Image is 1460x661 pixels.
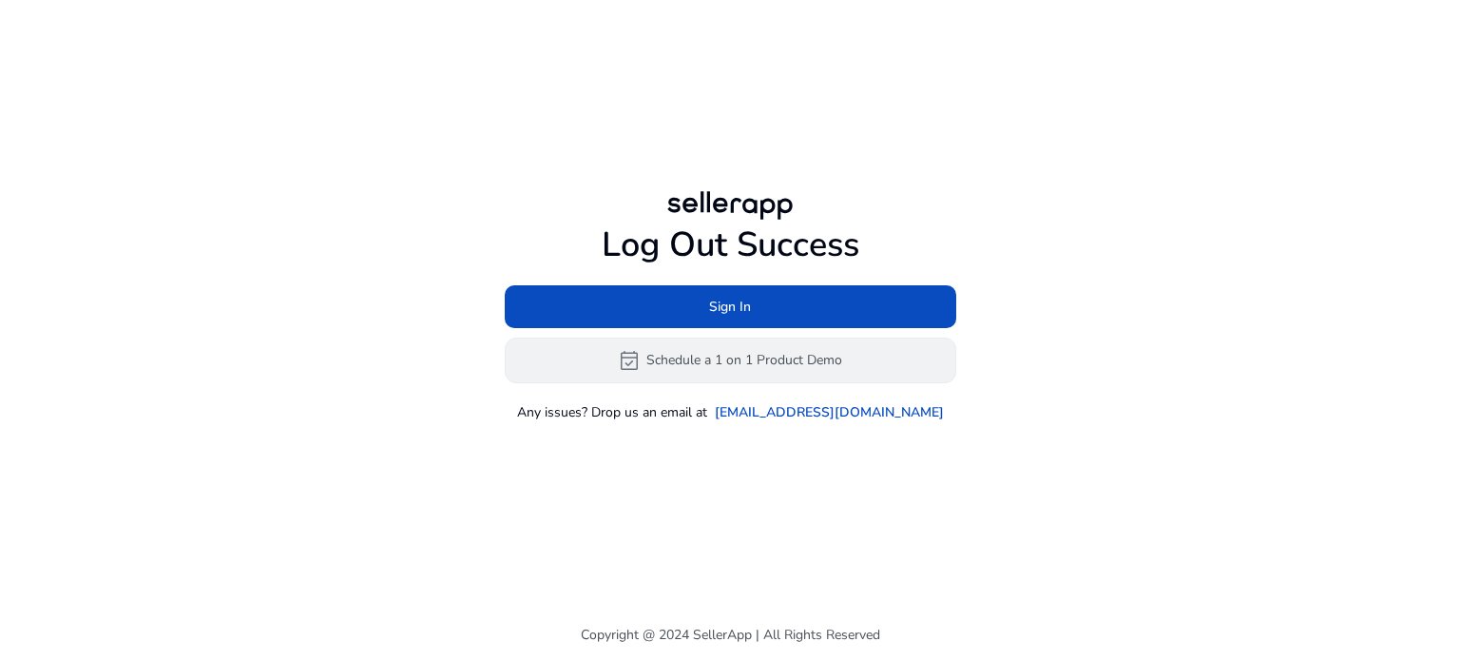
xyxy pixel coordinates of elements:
[505,338,956,383] button: event_availableSchedule a 1 on 1 Product Demo
[709,297,751,317] span: Sign In
[618,349,641,372] span: event_available
[715,402,944,422] a: [EMAIL_ADDRESS][DOMAIN_NAME]
[505,224,956,265] h1: Log Out Success
[517,402,707,422] p: Any issues? Drop us an email at
[505,285,956,328] button: Sign In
